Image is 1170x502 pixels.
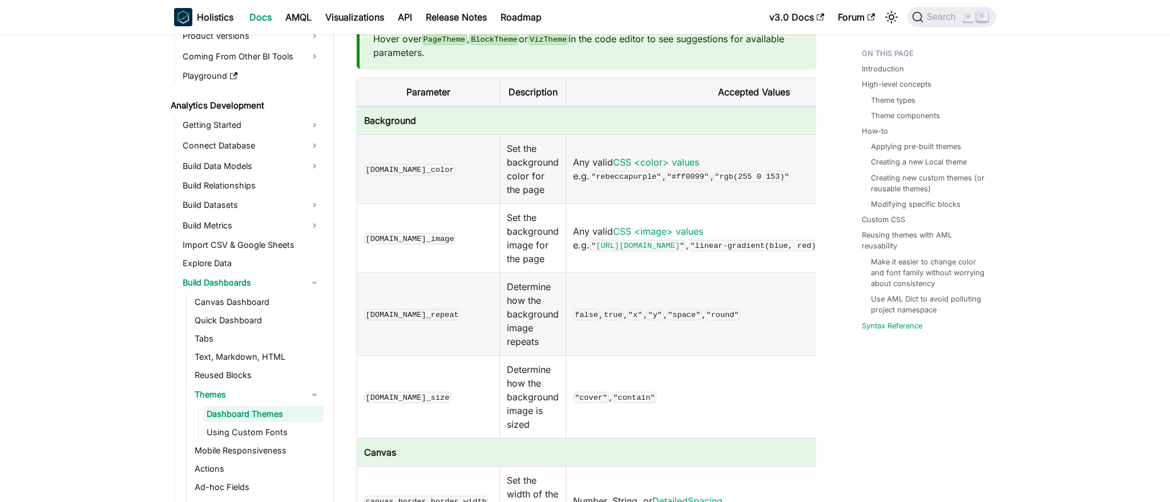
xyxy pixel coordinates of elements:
a: Modifying specific blocks [871,199,961,210]
a: Build Datasets [179,196,324,214]
th: Accepted Values [566,78,942,107]
code: [DOMAIN_NAME]_image [364,233,455,244]
td: Determine how the background image is sized [500,356,566,439]
a: Theme types [871,95,915,106]
th: Description [500,78,566,107]
a: Analytics Development [167,98,324,114]
a: Connect Database [179,136,324,155]
a: Using Custom Fonts [203,424,324,440]
code: [DOMAIN_NAME]_repeat [364,309,460,320]
a: Roadmap [494,8,548,26]
td: , , , , , [566,273,942,356]
p: Hover over , or in the code editor to see suggestions for available parameters. [373,32,802,59]
a: Syntax Reference [862,320,922,331]
a: Release Notes [419,8,494,26]
a: Text, Markdown, HTML [191,349,324,365]
a: Creating new custom themes (or reusable themes) [871,172,985,194]
a: Theme components [871,110,940,121]
button: Search (Command+K) [907,7,996,27]
a: Applying pre-built themes [871,141,961,152]
a: Themes [191,385,324,404]
a: Visualizations [318,8,391,26]
code: "contain" [612,392,657,403]
a: CSS <image> values [613,226,703,237]
code: "x" [627,309,644,320]
a: Tabs [191,331,324,347]
code: BlockTheme [470,34,519,45]
a: Use AML Dict to avoid polluting project namespace [871,294,985,315]
kbd: K [977,11,988,22]
a: Product Versions [179,27,324,45]
code: "linear-gradient(blue, red)" [689,240,822,251]
a: Quick Dashboard [191,312,324,328]
a: [URL][DOMAIN_NAME] [596,242,680,250]
b: Background [364,115,416,126]
a: Forum [831,8,882,26]
a: Docs [243,8,279,26]
code: "cover" [573,392,608,403]
a: High-level concepts [862,79,931,90]
code: [DOMAIN_NAME]_size [364,392,451,403]
td: Determine how the background image repeats [500,273,566,356]
a: API [391,8,419,26]
a: How-to [862,126,888,136]
a: Ad-hoc Fields [191,479,324,495]
code: PageTheme [422,34,467,45]
a: Build Metrics [179,216,324,235]
a: Custom CSS [862,214,905,225]
td: , [566,356,942,439]
button: Switch between dark and light mode (currently light mode) [882,8,901,26]
a: Actions [191,461,324,477]
a: Import CSV & Google Sheets [179,237,324,253]
a: Coming From Other BI Tools [179,47,324,66]
td: Any valid e.g. , , [566,135,942,204]
a: Reused Blocks [191,367,324,383]
code: " " [590,240,685,251]
code: "#ff0099" [665,171,711,182]
a: Make it easier to change color and font family without worrying about consistency [871,256,985,290]
img: Holistics [174,8,192,26]
b: Canvas [364,447,396,458]
a: Build Relationships [179,178,324,194]
code: VizTheme [528,34,568,45]
span: Search [923,12,963,22]
a: HolisticsHolistics [174,8,233,26]
td: Any valid e.g. , [566,204,942,273]
code: "rgb(255 0 153)" [713,171,791,182]
td: Set the background image for the page [500,204,566,273]
code: "round" [705,309,740,320]
a: AMQL [279,8,318,26]
nav: Docs sidebar [163,34,334,502]
a: Dashboard Themes [203,406,324,422]
a: Introduction [862,63,904,74]
a: Reusing themes with AML reusability [862,230,989,251]
a: Creating a new Local theme [871,156,967,167]
code: true [602,309,624,320]
b: Holistics [197,10,233,24]
a: v3.0 Docs [762,8,831,26]
a: Explore Data [179,255,324,271]
code: "y" [647,309,664,320]
a: Mobile Responsiveness [191,443,324,459]
a: Getting Started [179,116,324,134]
code: "space" [667,309,702,320]
td: Set the background color for the page [500,135,566,204]
a: Playground [179,68,324,84]
th: Parameter [357,78,500,107]
a: Build Data Models [179,157,324,175]
code: "rebeccapurple" [590,171,663,182]
code: false [573,309,599,320]
a: CSS <color> values [613,156,699,168]
kbd: ⌘ [962,12,974,22]
code: [DOMAIN_NAME]_color [364,164,455,175]
a: Build Dashboards [179,274,324,292]
a: Canvas Dashboard [191,294,324,310]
